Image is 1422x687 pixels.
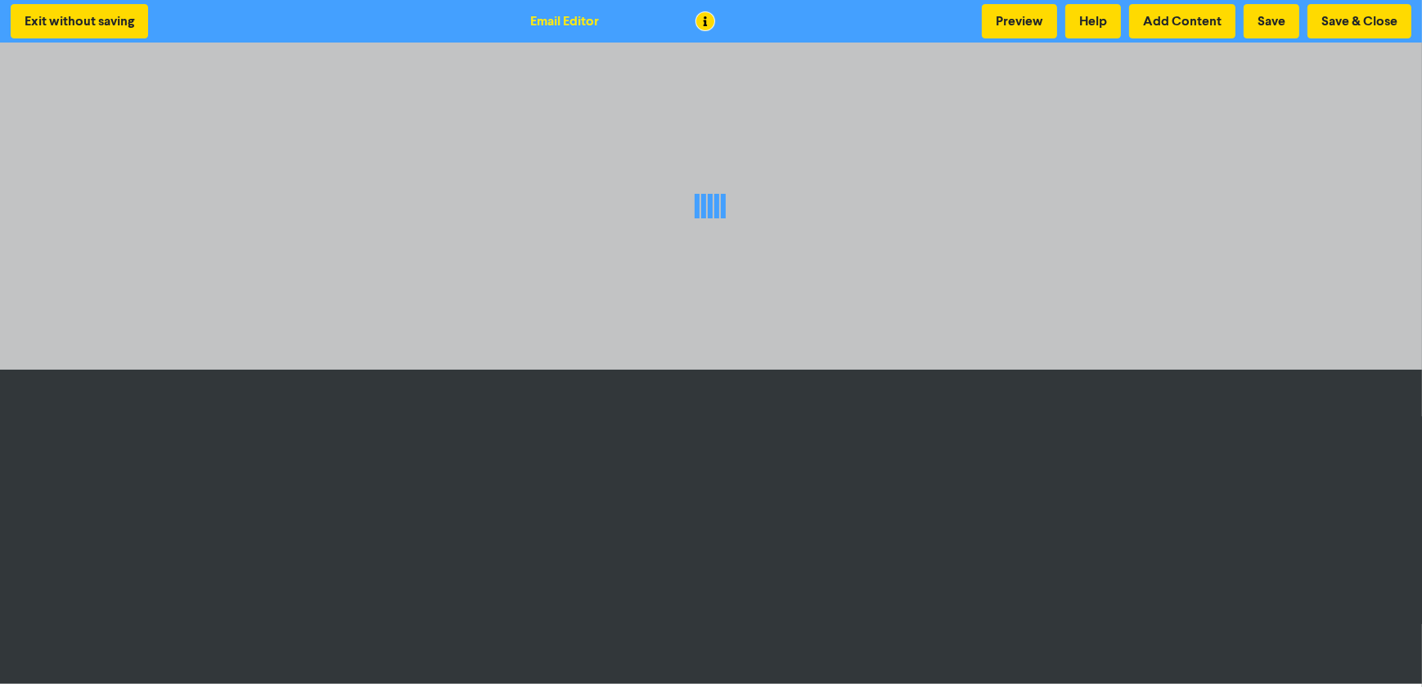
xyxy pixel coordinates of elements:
[1340,608,1422,687] iframe: Chat Widget
[1244,4,1299,38] button: Save
[982,4,1057,38] button: Preview
[531,11,600,31] div: Email Editor
[1065,4,1121,38] button: Help
[1129,4,1235,38] button: Add Content
[11,4,148,38] button: Exit without saving
[1307,4,1411,38] button: Save & Close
